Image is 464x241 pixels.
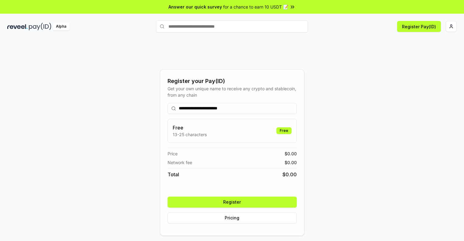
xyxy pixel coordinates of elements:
[173,131,207,138] p: 13-25 characters
[168,85,297,98] div: Get your own unique name to receive any crypto and stablecoin, from any chain
[223,4,288,10] span: for a chance to earn 10 USDT 📝
[397,21,441,32] button: Register Pay(ID)
[168,4,222,10] span: Answer our quick survey
[29,23,51,30] img: pay_id
[7,23,28,30] img: reveel_dark
[276,127,292,134] div: Free
[168,171,179,178] span: Total
[168,150,178,157] span: Price
[168,212,297,223] button: Pricing
[282,171,297,178] span: $ 0.00
[53,23,70,30] div: Alpha
[168,159,192,166] span: Network fee
[173,124,207,131] h3: Free
[285,150,297,157] span: $ 0.00
[168,197,297,208] button: Register
[285,159,297,166] span: $ 0.00
[168,77,297,85] div: Register your Pay(ID)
